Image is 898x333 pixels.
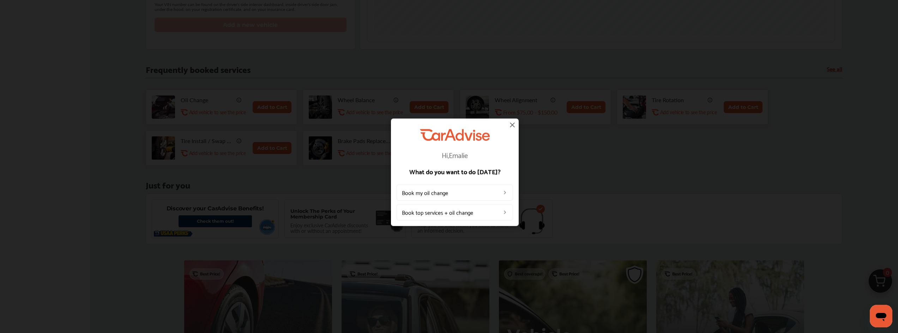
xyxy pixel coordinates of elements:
img: close-icon.a004319c.svg [508,121,517,129]
p: Hi, Emalie [397,151,513,158]
p: What do you want to do [DATE]? [397,168,513,174]
img: left_arrow_icon.0f472efe.svg [502,209,508,215]
img: CarAdvise Logo [420,129,490,141]
iframe: Button to launch messaging window [870,305,892,327]
img: left_arrow_icon.0f472efe.svg [502,190,508,195]
a: Book top services + oil change [397,204,513,220]
a: Book my oil change [397,184,513,201]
